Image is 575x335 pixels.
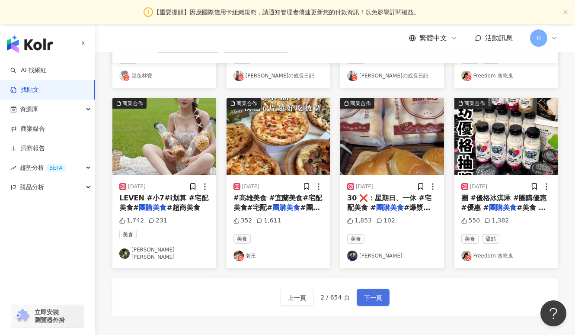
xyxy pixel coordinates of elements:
a: 找貼文 [10,86,39,94]
div: BETA [46,164,66,172]
span: #高雄美食 #宜蘭美食#宅配美食#宅配# [233,194,323,212]
img: KOL Avatar [119,71,130,81]
div: [DATE] [470,183,488,190]
span: 美食 [347,234,364,244]
mark: 團購美食 [489,203,517,212]
span: LEVEN #小7#i划算 #宅配美食# [119,194,208,212]
span: 甜點 [482,234,499,244]
div: 商業合作 [122,99,143,108]
div: 231 [148,216,167,225]
span: 團 #優格冰淇淋 #團購優惠 #優惠 # [461,194,547,212]
a: KOL Avatar[PERSON_NAME] [PERSON_NAME] [119,246,209,261]
img: KOL Avatar [461,71,472,81]
a: KOL AvatarFreedom-貪吃鬼 [461,71,551,81]
img: KOL Avatar [347,71,358,81]
span: 30 ❌：星期日、一休 #宅配美食 # [347,194,431,212]
a: chrome extension立即安裝 瀏覽器外掛 [11,304,84,328]
a: KOL Avatar老王 [233,251,323,261]
span: 下一頁 [364,293,382,303]
button: 下一頁 [357,289,390,306]
span: 2 / 654 頁 [320,294,350,301]
button: close [563,10,568,15]
span: 繁體中文 [419,33,447,43]
span: rise [10,165,16,171]
span: 趨勢分析 [20,158,66,177]
a: KOL Avatar鼠兔林寶 [119,71,209,81]
div: 商業合作 [350,99,371,108]
img: logo [7,35,53,53]
div: 1,382 [484,216,509,225]
div: 550 [461,216,480,225]
img: post-image [227,98,330,175]
div: 1,742 [119,216,144,225]
img: KOL Avatar [347,251,358,261]
span: 活動訊息 [485,34,513,42]
a: KOL Avatar[PERSON_NAME] [347,251,437,261]
img: chrome extension [14,309,31,323]
button: 商業合作 [112,98,216,175]
span: 美食 [119,230,137,239]
img: post-image [454,98,558,175]
span: 美食 [461,234,479,244]
div: [DATE] [356,183,374,190]
span: 【重要提醒】因應國際信用卡組織規範，請通知管理者儘速更新您的付款資訊！以免影響訂閱權益。 [153,7,420,17]
button: 商業合作 [454,98,558,175]
span: 上一頁 [288,293,306,303]
button: 商業合作 [340,98,444,175]
a: 商案媒合 [10,125,45,133]
div: [DATE] [128,183,146,190]
a: KOL AvatarFreedom-貪吃鬼 [461,251,551,261]
span: #超商美食 [166,203,200,212]
span: 資源庫 [20,100,38,119]
div: 商業合作 [236,99,257,108]
button: 上一頁 [281,289,313,306]
span: H [537,33,541,43]
mark: 團購美食 [139,203,166,212]
img: KOL Avatar [461,251,472,261]
span: #團購 #點心#網購美食#團購甜 [233,203,320,221]
a: KOL Avatar[PERSON_NAME]の成長日記 [347,71,437,81]
img: KOL Avatar [119,248,130,259]
div: [DATE] [242,183,260,190]
img: post-image [340,98,444,175]
span: 競品分析 [20,177,44,197]
img: post-image [112,98,216,175]
span: 立即安裝 瀏覽器外掛 [35,308,65,324]
span: 美食 [233,234,251,244]
img: KOL Avatar [233,251,244,261]
mark: 團購美食 [272,203,300,212]
button: 商業合作 [227,98,330,175]
a: KOL Avatar[PERSON_NAME]の成長日記 [233,71,323,81]
a: 洞察報告 [10,144,45,153]
img: KOL Avatar [233,71,244,81]
iframe: Help Scout Beacon - Open [540,300,566,326]
div: 商業合作 [464,99,485,108]
mark: 團購美食 [376,203,404,212]
div: 1,611 [256,216,281,225]
a: searchAI 找網紅 [10,66,47,75]
div: 352 [233,216,252,225]
div: 102 [376,216,395,225]
div: 1,853 [347,216,372,225]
